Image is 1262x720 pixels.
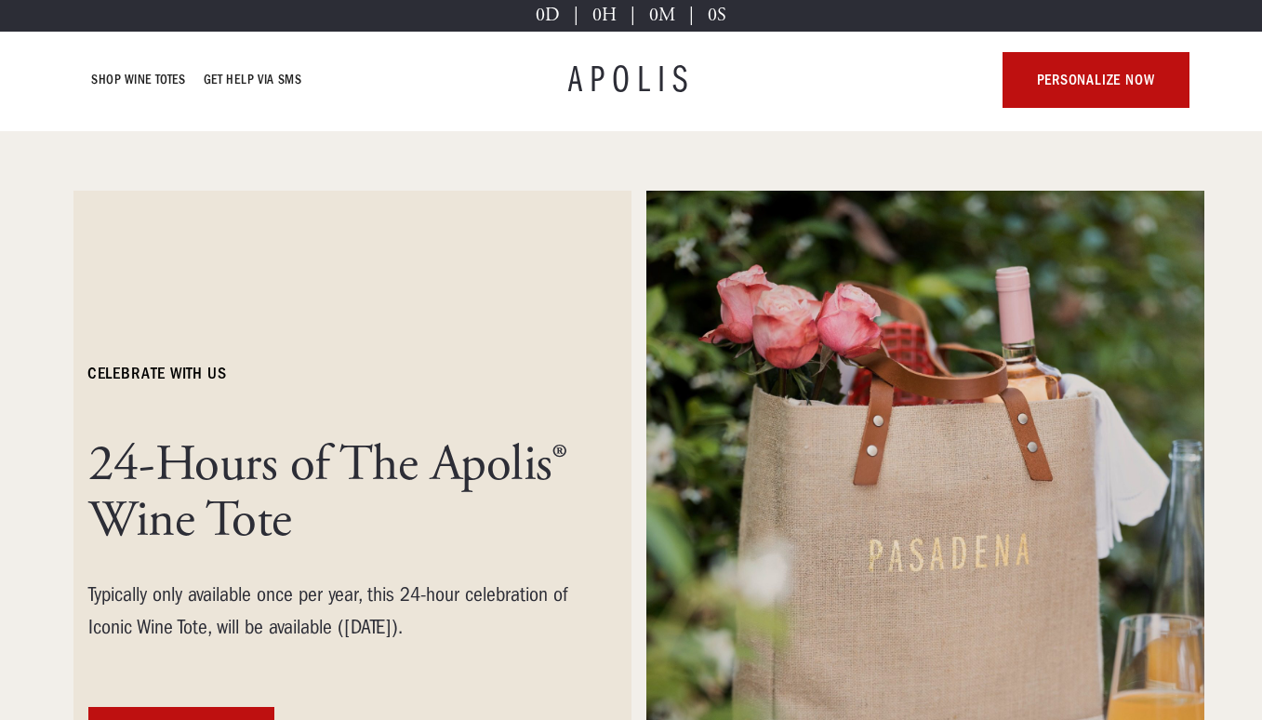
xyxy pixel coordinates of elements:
[88,437,572,549] h1: 24-Hours of The Apolis® Wine Tote
[204,69,302,91] a: GET HELP VIA SMS
[1003,52,1189,108] a: personalize now
[568,61,695,99] a: APOLIS
[92,69,186,91] a: Shop Wine Totes
[88,363,227,385] h6: celebrate with us
[88,579,572,644] div: Typically only available once per year, this 24-hour celebration of Iconic Wine Tote, will be ava...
